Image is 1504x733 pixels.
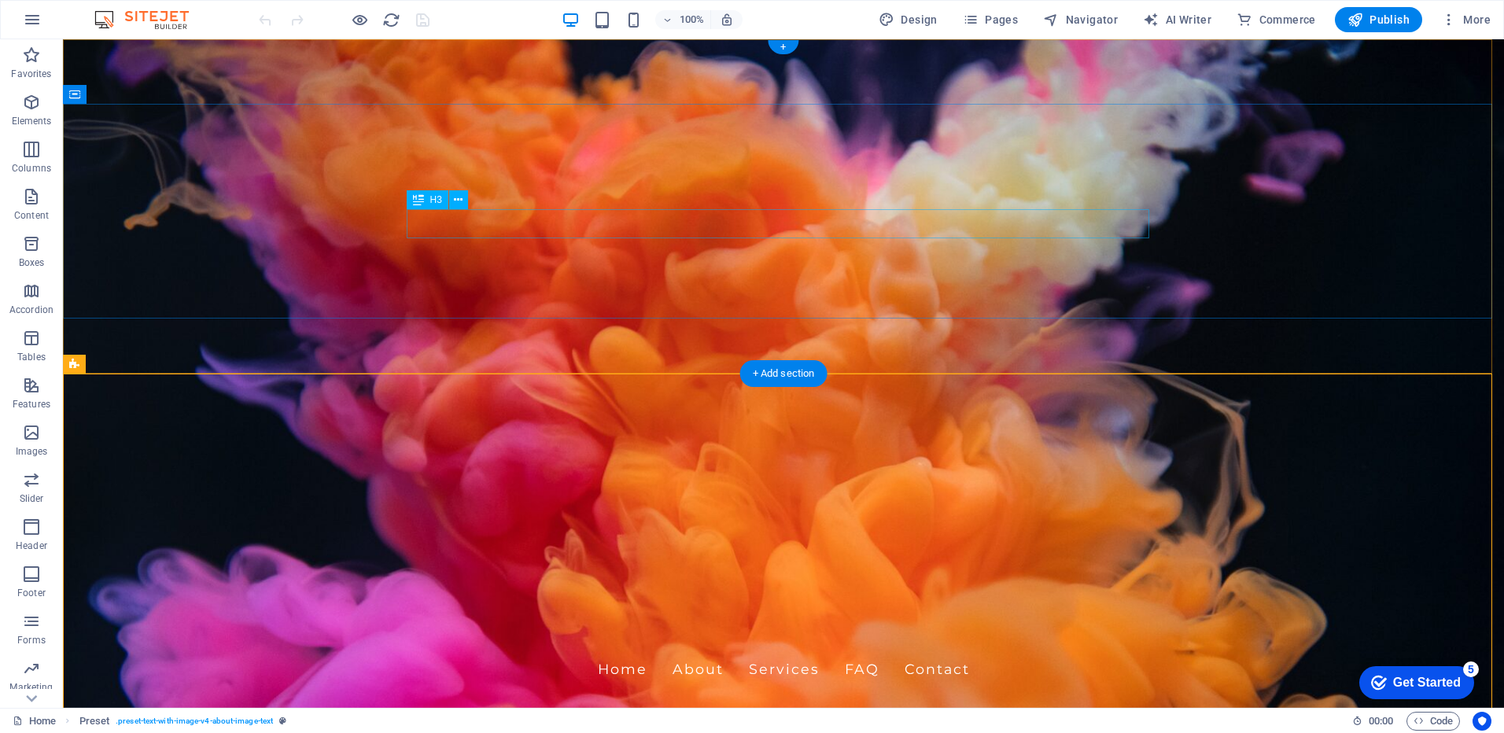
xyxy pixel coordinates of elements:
i: On resize automatically adjust zoom level to fit chosen device. [720,13,734,27]
span: Click to select. Double-click to edit [79,712,110,731]
span: . preset-text-with-image-v4-about-image-text [116,712,273,731]
span: : [1380,715,1382,727]
h6: 100% [679,10,704,29]
span: AI Writer [1143,12,1211,28]
button: Navigator [1037,7,1124,32]
span: Design [879,12,938,28]
button: Pages [957,7,1024,32]
div: Design (Ctrl+Alt+Y) [872,7,944,32]
button: Commerce [1230,7,1322,32]
span: Commerce [1237,12,1316,28]
p: Columns [12,162,51,175]
span: 00 00 [1369,712,1393,731]
button: Click here to leave preview mode and continue editing [350,10,369,29]
span: Code [1414,712,1453,731]
span: More [1441,12,1491,28]
button: AI Writer [1137,7,1218,32]
button: 100% [655,10,711,29]
p: Accordion [9,304,53,316]
div: + Add section [740,360,828,387]
p: Images [16,445,48,458]
button: More [1435,7,1497,32]
nav: breadcrumb [79,712,287,731]
button: reload [382,10,400,29]
p: Features [13,398,50,411]
i: Reload page [382,11,400,29]
button: Code [1406,712,1460,731]
p: Slider [20,492,44,505]
i: This element is a customizable preset [279,716,286,725]
p: Forms [17,634,46,646]
p: Favorites [11,68,51,80]
button: Usercentrics [1473,712,1491,731]
p: Tables [17,351,46,363]
div: + [768,40,798,54]
span: Pages [963,12,1018,28]
button: Design [872,7,944,32]
button: Publish [1335,7,1422,32]
p: Content [14,209,49,222]
img: Editor Logo [90,10,208,29]
div: Get Started [46,17,114,31]
span: H3 [430,195,442,204]
p: Marketing [9,681,53,694]
a: Click to cancel selection. Double-click to open Pages [13,712,56,731]
p: Elements [12,115,52,127]
div: 5 [116,3,132,19]
span: Publish [1347,12,1410,28]
p: Footer [17,587,46,599]
h6: Session time [1352,712,1394,731]
div: Get Started 5 items remaining, 0% complete [13,8,127,41]
p: Header [16,540,47,552]
p: Boxes [19,256,45,269]
span: Navigator [1043,12,1118,28]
